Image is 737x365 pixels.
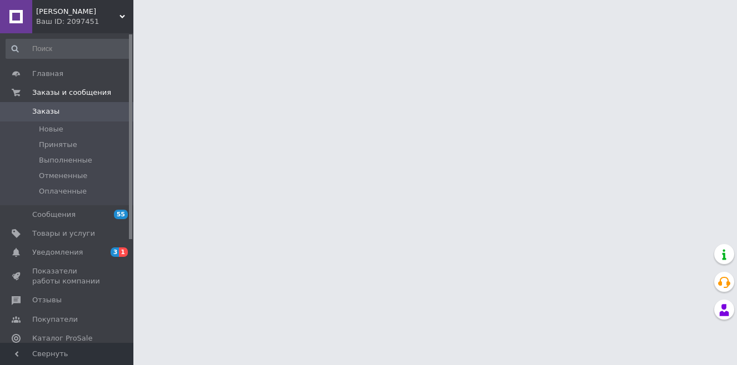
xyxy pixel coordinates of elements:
span: Отмененные [39,171,87,181]
span: 3 [111,247,119,257]
span: Принятые [39,140,77,150]
span: Сообщения [32,210,76,220]
span: 55 [114,210,128,219]
span: Показатели работы компании [32,266,103,286]
span: Заказы и сообщения [32,88,111,98]
span: Оплаченные [39,186,87,196]
span: Выполненные [39,155,92,165]
span: Каталог ProSale [32,333,92,343]
span: Товары и услуги [32,229,95,239]
input: Поиск [6,39,131,59]
span: Главная [32,69,63,79]
div: Ваш ID: 2097451 [36,17,133,27]
span: Отзывы [32,295,62,305]
span: Новые [39,124,63,134]
span: Заказы [32,107,59,116]
span: Покупатели [32,315,78,325]
span: Уведомления [32,247,83,257]
span: 1 [119,247,128,257]
span: Svit Podarunkiv [36,7,119,17]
